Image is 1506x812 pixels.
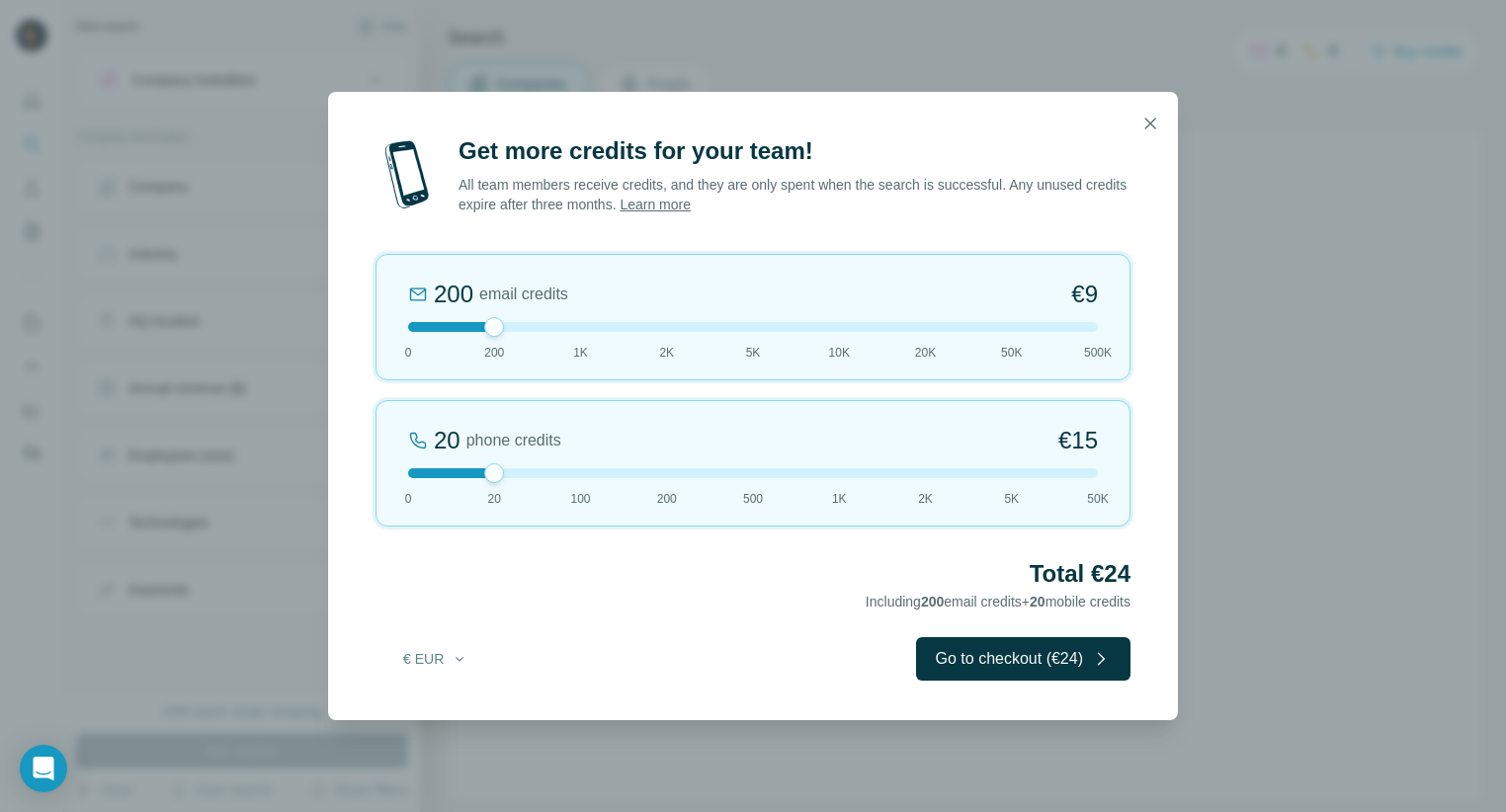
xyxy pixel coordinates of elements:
[389,641,481,677] button: € EUR
[1087,490,1108,508] span: 50K
[1071,279,1098,310] span: €9
[918,490,933,508] span: 2K
[376,558,1130,590] h2: Total €24
[459,175,1130,214] p: All team members receive credits, and they are only spent when the search is successful. Any unus...
[570,490,590,508] span: 100
[434,425,460,456] div: 20
[405,490,412,508] span: 0
[1001,344,1022,362] span: 50K
[916,637,1130,681] button: Go to checkout (€24)
[620,197,691,212] a: Learn more
[434,279,473,310] div: 200
[20,745,67,792] div: Open Intercom Messenger
[746,344,761,362] span: 5K
[466,429,561,452] span: phone credits
[866,594,1130,609] span: Including email credits + mobile credits
[405,344,412,362] span: 0
[657,490,677,508] span: 200
[376,135,439,214] img: mobile-phone
[1058,425,1098,456] span: €15
[479,283,568,306] span: email credits
[573,344,588,362] span: 1K
[659,344,674,362] span: 2K
[1084,344,1112,362] span: 500K
[832,490,847,508] span: 1K
[484,344,504,362] span: 200
[743,490,763,508] span: 500
[921,594,944,609] span: 200
[1030,594,1046,609] span: 20
[829,344,850,362] span: 10K
[1004,490,1019,508] span: 5K
[915,344,936,362] span: 20K
[488,490,501,508] span: 20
